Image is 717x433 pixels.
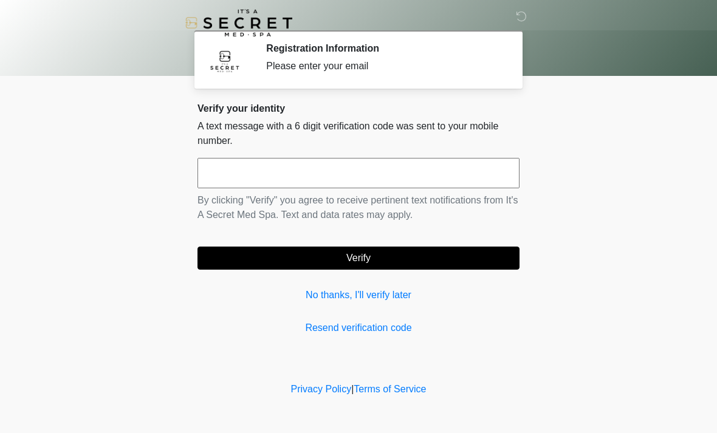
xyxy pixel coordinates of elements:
[291,384,352,394] a: Privacy Policy
[266,43,501,54] h2: Registration Information
[354,384,426,394] a: Terms of Service
[266,59,501,73] div: Please enter your email
[351,384,354,394] a: |
[185,9,292,36] img: It's A Secret Med Spa Logo
[207,43,243,79] img: Agent Avatar
[197,321,520,335] a: Resend verification code
[197,119,520,148] p: A text message with a 6 digit verification code was sent to your mobile number.
[197,288,520,302] a: No thanks, I'll verify later
[197,103,520,114] h2: Verify your identity
[197,193,520,222] p: By clicking "Verify" you agree to receive pertinent text notifications from It's A Secret Med Spa...
[197,247,520,270] button: Verify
